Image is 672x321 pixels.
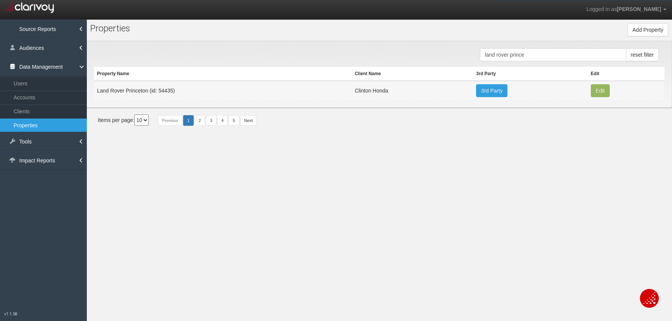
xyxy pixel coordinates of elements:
[94,67,352,81] th: Property Name
[183,115,194,126] a: 1
[480,48,626,61] input: Search Properties
[94,81,352,100] td: Land Rover Princeton (id: 54435)
[352,67,473,81] th: Client Name
[591,84,610,97] button: Edit
[217,115,228,126] a: 4
[194,115,205,126] a: 2
[352,81,473,100] td: Clinton Honda
[206,115,216,126] a: 3
[581,0,672,19] a: Logged in as[PERSON_NAME]
[99,23,103,34] span: o
[586,6,617,12] span: Logged in as
[473,67,588,81] th: 3rd Party
[626,48,659,61] button: reset filter
[627,23,668,36] button: Add Property
[476,84,507,97] a: 3rd Party
[588,67,664,81] th: Edit
[158,115,182,126] a: Previous
[240,115,257,126] a: Next
[617,6,661,12] span: [PERSON_NAME]
[90,23,264,33] h1: Pr perties
[98,114,149,126] div: Items per page:
[228,115,239,126] a: 5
